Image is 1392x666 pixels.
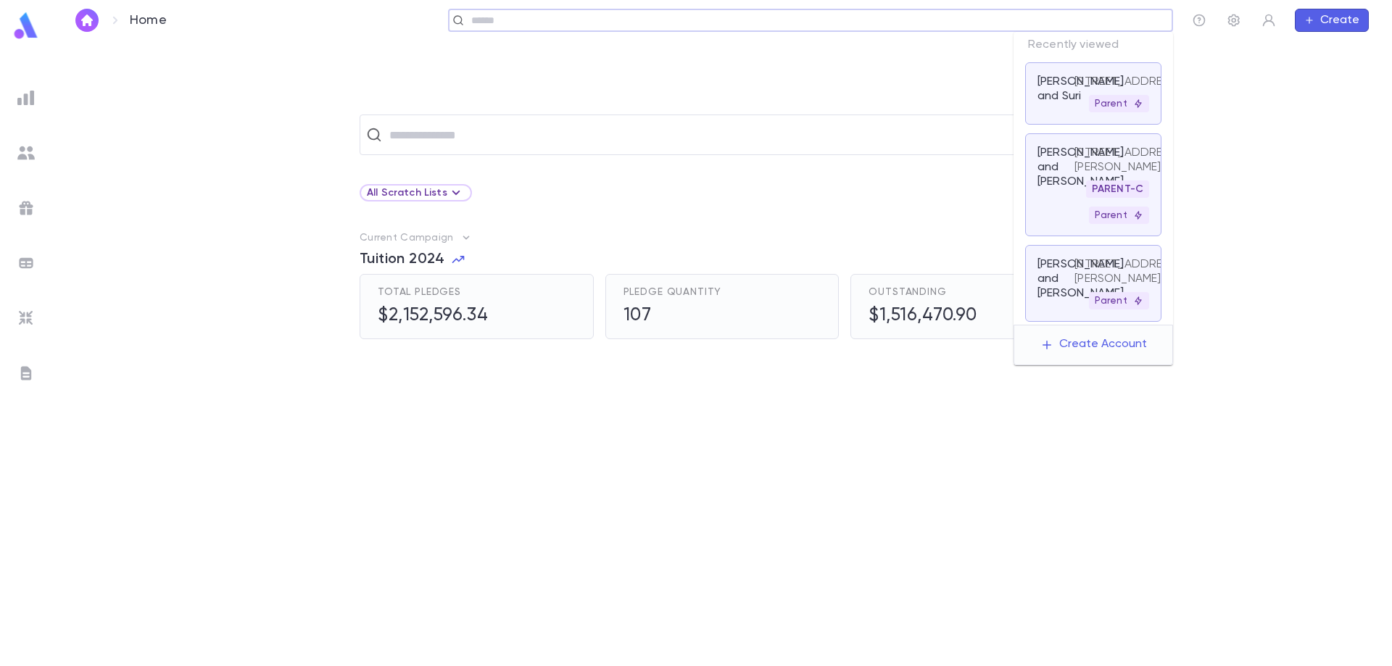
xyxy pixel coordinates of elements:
[17,199,35,217] img: campaigns_grey.99e729a5f7ee94e3726e6486bddda8f1.svg
[12,12,41,40] img: logo
[869,305,977,327] h5: $1,516,470.90
[1074,257,1180,286] p: [STREET_ADDRESS][PERSON_NAME]
[1095,98,1143,109] p: Parent
[17,144,35,162] img: students_grey.60c7aba0da46da39d6d829b817ac14fc.svg
[1089,207,1149,224] div: Parent
[1074,146,1180,175] p: [STREET_ADDRESS][PERSON_NAME]
[17,254,35,272] img: batches_grey.339ca447c9d9533ef1741baa751efc33.svg
[360,232,453,243] p: Current Campaign
[378,286,461,298] span: Total Pledges
[1037,146,1124,189] p: [PERSON_NAME] and [PERSON_NAME]
[623,286,722,298] span: Pledge Quantity
[1086,183,1149,195] span: PARENT-C
[378,305,489,327] h5: $2,152,596.34
[1095,295,1143,307] p: Parent
[1029,331,1159,359] button: Create Account
[17,365,35,382] img: letters_grey.7941b92b52307dd3b8a917253454ce1c.svg
[1037,257,1124,301] p: [PERSON_NAME] and [PERSON_NAME]
[1037,75,1124,104] p: [PERSON_NAME] and Suri
[1074,75,1180,89] p: [STREET_ADDRESS]
[1295,9,1369,32] button: Create
[360,184,472,201] div: All Scratch Lists
[360,251,445,268] span: Tuition 2024
[78,14,96,26] img: home_white.a664292cf8c1dea59945f0da9f25487c.svg
[1089,292,1149,309] div: Parent
[1014,32,1173,58] p: Recently viewed
[17,309,35,327] img: imports_grey.530a8a0e642e233f2baf0ef88e8c9fcb.svg
[1089,95,1149,112] div: Parent
[130,12,167,28] p: Home
[623,305,652,327] h5: 107
[17,89,35,107] img: reports_grey.c525e4749d1bce6a11f5fe2a8de1b229.svg
[869,286,946,298] span: Outstanding
[1095,209,1143,221] p: Parent
[367,184,465,201] div: All Scratch Lists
